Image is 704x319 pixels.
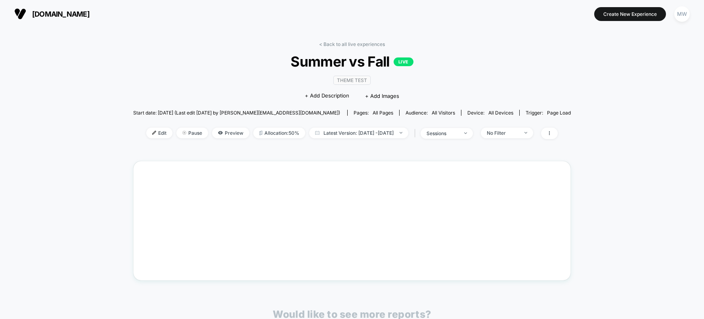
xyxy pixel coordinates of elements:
[373,110,393,116] span: all pages
[146,128,172,138] span: Edit
[133,110,340,116] span: Start date: [DATE] (Last edit [DATE] by [PERSON_NAME][EMAIL_ADDRESS][DOMAIN_NAME])
[432,110,455,116] span: All Visitors
[464,132,467,134] img: end
[155,53,549,70] span: Summer vs Fall
[305,92,349,100] span: + Add Description
[547,110,571,116] span: Page Load
[400,132,402,134] img: end
[176,128,208,138] span: Pause
[354,110,393,116] div: Pages:
[526,110,571,116] div: Trigger:
[412,128,421,139] span: |
[14,8,26,20] img: Visually logo
[461,110,519,116] span: Device:
[333,76,371,85] span: Theme Test
[32,10,90,18] span: [DOMAIN_NAME]
[319,41,385,47] a: < Back to all live experiences
[365,93,399,99] span: + Add Images
[488,110,513,116] span: all devices
[182,131,186,135] img: end
[674,6,690,22] div: MW
[309,128,408,138] span: Latest Version: [DATE] - [DATE]
[672,6,692,22] button: MW
[594,7,666,21] button: Create New Experience
[427,130,458,136] div: sessions
[315,131,319,135] img: calendar
[253,128,305,138] span: Allocation: 50%
[152,131,156,135] img: edit
[259,131,262,135] img: rebalance
[524,132,527,134] img: end
[394,57,413,66] p: LIVE
[212,128,249,138] span: Preview
[487,130,518,136] div: No Filter
[406,110,455,116] div: Audience:
[12,8,92,20] button: [DOMAIN_NAME]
